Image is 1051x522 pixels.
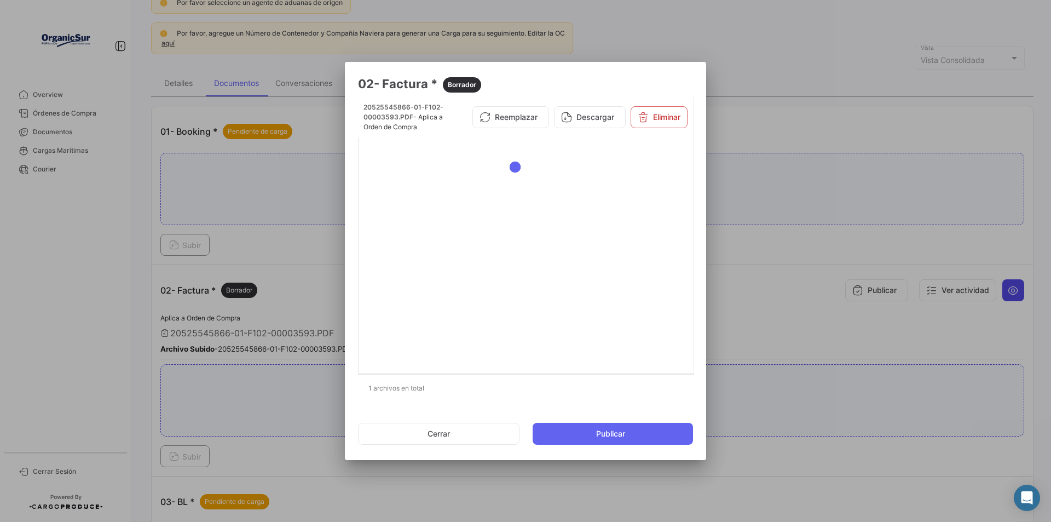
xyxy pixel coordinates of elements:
span: 20525545866-01-F102-00003593.PDF [363,103,443,121]
div: 1 archivos en total [358,375,693,402]
button: Publicar [533,423,693,445]
button: Descargar [554,106,626,128]
span: Publicar [596,428,625,439]
button: Eliminar [631,106,688,128]
div: Abrir Intercom Messenger [1014,485,1040,511]
span: Borrador [448,80,476,90]
h3: 02- Factura * [358,75,693,93]
button: Reemplazar [472,106,549,128]
button: Cerrar [358,423,519,445]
